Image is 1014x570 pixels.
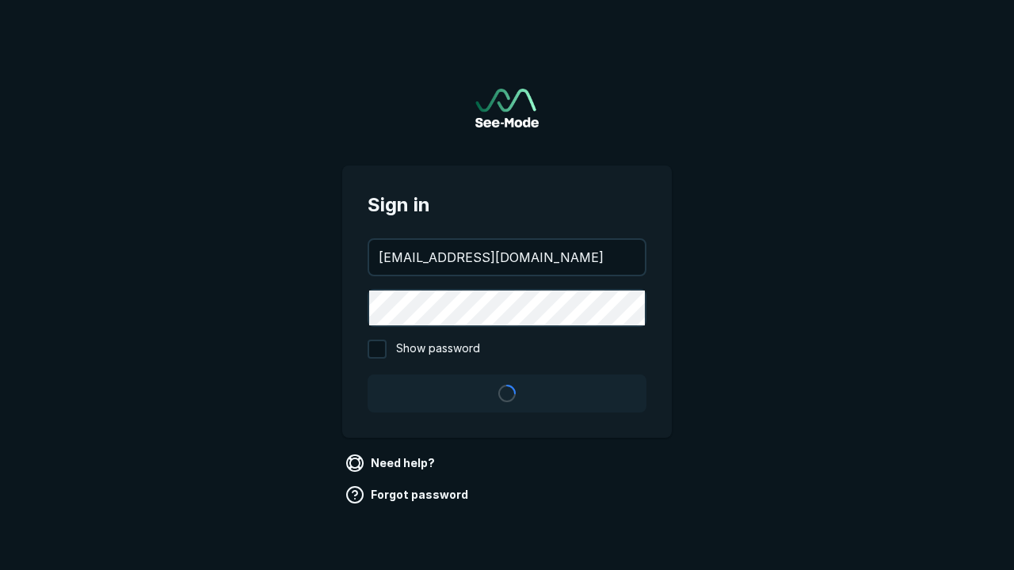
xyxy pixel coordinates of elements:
span: Show password [396,340,480,359]
a: Need help? [342,450,441,476]
a: Go to sign in [475,89,539,127]
img: See-Mode Logo [475,89,539,127]
input: your@email.com [369,240,645,275]
a: Forgot password [342,482,475,507]
span: Sign in [368,191,646,219]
